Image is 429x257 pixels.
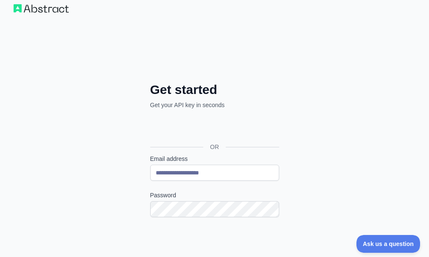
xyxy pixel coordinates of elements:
p: Get your API key in seconds [150,101,279,109]
label: Password [150,191,279,199]
h2: Get started [150,82,279,97]
label: Email address [150,155,279,163]
span: OR [203,143,226,151]
img: Workflow [14,4,69,13]
iframe: Toggle Customer Support [356,235,421,253]
iframe: Nút Đăng nhập bằng Google [146,119,282,137]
